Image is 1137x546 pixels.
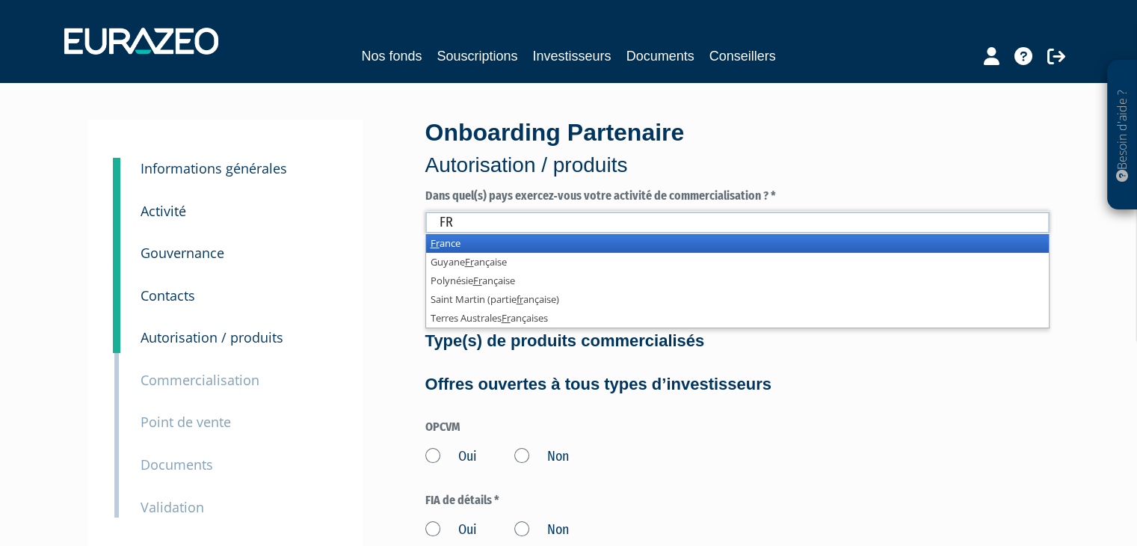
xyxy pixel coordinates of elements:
[113,307,120,353] a: 7
[141,286,195,304] small: Contacts
[514,521,569,540] label: Non
[426,290,1049,309] li: Saint Martin (partie ançaise)
[113,265,120,311] a: 6
[426,234,1049,253] li: ance
[141,455,213,473] small: Documents
[361,46,422,67] a: Nos fonds
[113,180,120,227] a: 4
[709,46,776,67] a: Conseillers
[431,236,440,250] em: Fr
[425,447,477,467] label: Oui
[141,413,231,431] small: Point de vente
[425,332,1050,350] h4: Type(s) de produits commercialisés
[141,371,259,389] small: Commercialisation
[141,498,204,516] small: Validation
[437,46,517,67] a: Souscriptions
[113,222,120,269] a: 5
[473,274,482,287] em: Fr
[517,292,523,306] em: fr
[113,158,120,188] a: 3
[425,150,1050,180] p: Autorisation / produits
[425,521,477,540] label: Oui
[465,255,474,269] em: Fr
[425,188,1050,205] label: Dans quel(s) pays exercez‐vous votre activité de commercialisation ? *
[532,46,611,67] a: Investisseurs
[141,159,287,177] small: Informations générales
[426,253,1049,272] li: Guyane ançaise
[141,328,283,346] small: Autorisation / produits
[626,46,694,67] a: Documents
[64,28,218,55] img: 1732889491-logotype_eurazeo_blanc_rvb.png
[141,244,224,262] small: Gouvernance
[514,447,569,467] label: Non
[425,419,1050,436] label: OPCVM
[425,116,1050,180] div: Onboarding Partenaire
[426,272,1049,290] li: Polynésie ançaise
[502,311,511,325] em: Fr
[425,375,1050,393] h4: Offres ouvertes à tous types d’investisseurs
[1114,68,1131,203] p: Besoin d'aide ?
[426,309,1049,328] li: Terres Australes ançaises
[425,492,1050,509] label: FIA de détails *
[141,202,186,220] small: Activité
